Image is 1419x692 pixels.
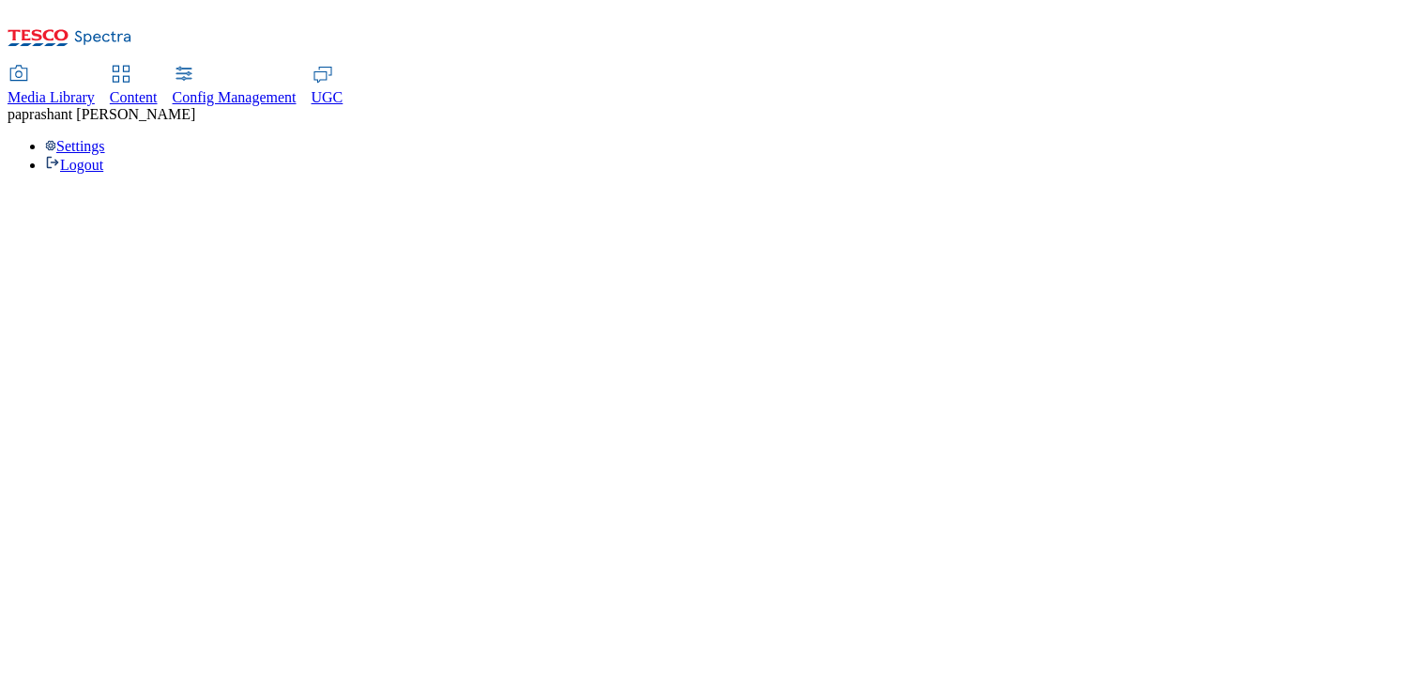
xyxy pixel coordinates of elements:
a: Settings [45,138,105,154]
a: UGC [312,67,343,106]
span: prashant [PERSON_NAME] [22,106,195,122]
a: Config Management [173,67,297,106]
a: Logout [45,157,103,173]
span: UGC [312,89,343,105]
span: pa [8,106,22,122]
a: Content [110,67,158,106]
a: Media Library [8,67,95,106]
span: Content [110,89,158,105]
span: Config Management [173,89,297,105]
span: Media Library [8,89,95,105]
